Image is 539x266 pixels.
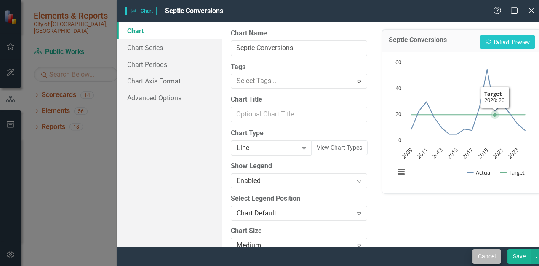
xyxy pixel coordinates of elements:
[386,110,392,118] text: 20
[227,143,288,153] div: Line
[491,169,516,176] button: Show Target
[452,146,466,160] text: 2017
[156,7,214,15] span: Septic Conversions
[482,146,496,160] text: 2021
[221,226,358,236] label: Chart Size
[227,208,343,218] div: Chart Default
[497,146,511,160] text: 2023
[108,56,213,73] a: Chart Periods
[221,161,358,171] label: Show Legend
[437,146,451,160] text: 2015
[227,241,343,250] div: Medium
[467,146,481,160] text: 2019
[108,22,213,39] a: Chart
[227,176,343,185] div: Enabled
[386,84,392,92] text: 40
[382,59,524,185] svg: Interactive chart
[379,36,438,46] h3: Septic Conversions
[406,146,420,160] text: 2011
[391,146,405,160] text: 2009
[458,169,482,176] button: Show Actual
[221,62,358,72] label: Tags
[116,7,147,15] span: Chart
[422,146,435,160] text: 2013
[221,29,358,38] label: Chart Name
[389,136,392,144] text: 0
[221,194,358,204] label: Select Legend Position
[471,35,526,49] button: Refresh Preview
[108,89,213,106] a: Advanced Options
[386,58,392,66] text: 60
[221,95,358,105] label: Chart Title
[108,73,213,89] a: Chart Axis Format
[221,129,358,138] label: Chart Type
[221,107,358,122] input: Optional Chart Title
[498,249,522,264] button: Save
[382,59,524,185] div: Chart. Highcharts interactive chart.
[463,249,492,264] button: Cancel
[483,112,488,117] path: 2020, 20. Target.
[302,140,358,155] button: View Chart Types
[108,39,213,56] a: Chart Series
[386,166,398,178] button: View chart menu, Chart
